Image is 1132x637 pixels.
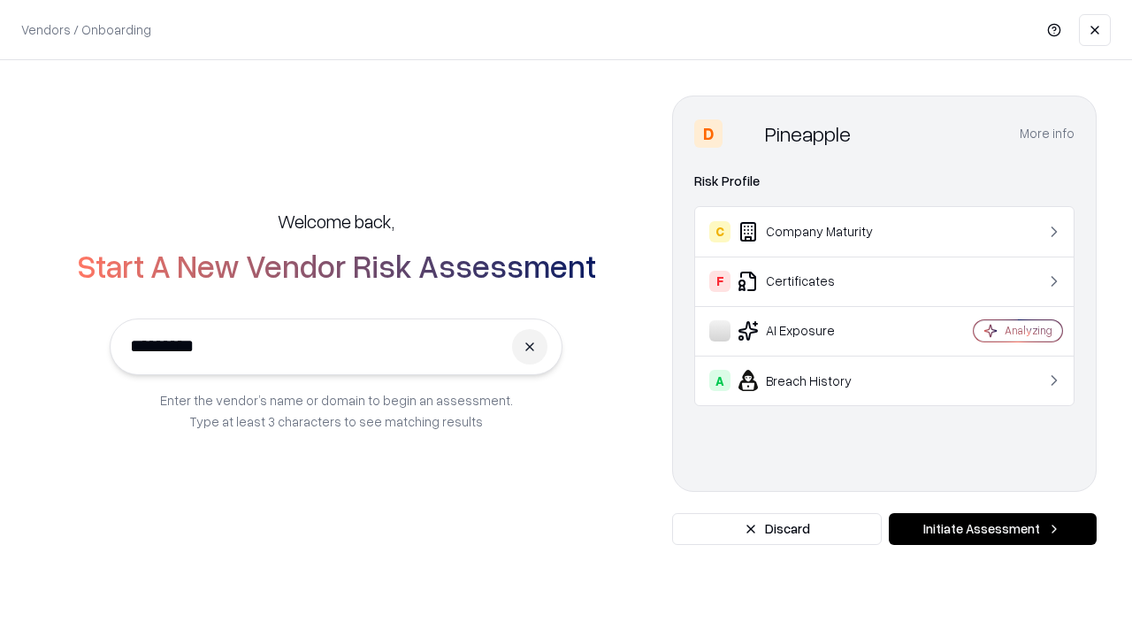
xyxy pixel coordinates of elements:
[709,271,921,292] div: Certificates
[694,119,723,148] div: D
[1020,118,1075,150] button: More info
[889,513,1097,545] button: Initiate Assessment
[709,370,921,391] div: Breach History
[672,513,882,545] button: Discard
[709,221,921,242] div: Company Maturity
[694,171,1075,192] div: Risk Profile
[765,119,851,148] div: Pineapple
[1005,323,1052,338] div: Analyzing
[278,209,394,234] h5: Welcome back,
[21,20,151,39] p: Vendors / Onboarding
[160,389,513,432] p: Enter the vendor’s name or domain to begin an assessment. Type at least 3 characters to see match...
[709,370,730,391] div: A
[709,320,921,342] div: AI Exposure
[77,248,596,283] h2: Start A New Vendor Risk Assessment
[709,221,730,242] div: C
[709,271,730,292] div: F
[730,119,758,148] img: Pineapple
